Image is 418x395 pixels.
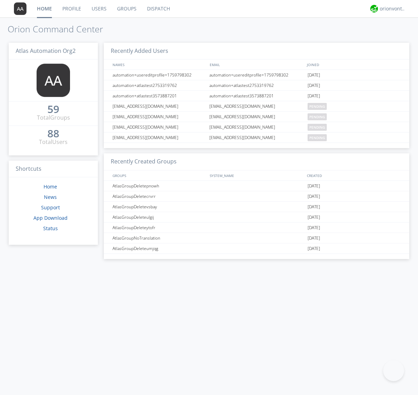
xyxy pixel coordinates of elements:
a: [EMAIL_ADDRESS][DOMAIN_NAME][EMAIL_ADDRESS][DOMAIN_NAME]pending [104,132,409,143]
span: [DATE] [308,212,320,223]
div: GROUPS [111,170,206,180]
a: automation+atlastest2753319762automation+atlastest2753319762[DATE] [104,80,409,91]
a: AtlasGroupDeletepnowh[DATE] [104,181,409,191]
div: automation+atlastest2753319762 [111,80,207,90]
div: 88 [47,130,59,137]
div: orionvontas+atlas+automation+org2 [380,5,406,12]
iframe: Toggle Customer Support [383,360,404,381]
span: pending [308,103,327,110]
a: Home [44,183,57,190]
div: automation+usereditprofile+1759798302 [111,70,207,80]
a: AtlasGroupNoTranslation[DATE] [104,233,409,243]
span: pending [308,124,327,131]
a: 59 [47,106,59,114]
a: automation+usereditprofile+1759798302automation+usereditprofile+1759798302[DATE] [104,70,409,80]
div: AtlasGroupDeleteulgij [111,212,207,222]
span: pending [308,113,327,120]
div: Total Groups [37,114,70,122]
span: [DATE] [308,223,320,233]
div: 59 [47,106,59,113]
a: [EMAIL_ADDRESS][DOMAIN_NAME][EMAIL_ADDRESS][DOMAIN_NAME]pending [104,101,409,112]
span: [DATE] [308,243,320,254]
a: AtlasGroupDeletevsbay[DATE] [104,202,409,212]
div: AtlasGroupDeleteytofr [111,223,207,233]
div: [EMAIL_ADDRESS][DOMAIN_NAME] [111,101,207,111]
span: [DATE] [308,181,320,191]
img: 373638.png [37,64,70,97]
div: AtlasGroupNoTranslation [111,233,207,243]
div: [EMAIL_ADDRESS][DOMAIN_NAME] [208,132,306,143]
img: 29d36aed6fa347d5a1537e7736e6aa13 [370,5,378,13]
div: AtlasGroupDeleteumjqg [111,243,207,253]
div: [EMAIL_ADDRESS][DOMAIN_NAME] [111,132,207,143]
a: Status [43,225,58,232]
div: EMAIL [208,59,305,70]
span: [DATE] [308,80,320,91]
div: [EMAIL_ADDRESS][DOMAIN_NAME] [111,122,207,132]
div: automation+atlastest3573887201 [111,91,207,101]
img: 373638.png [14,2,26,15]
div: AtlasGroupDeletevsbay [111,202,207,212]
div: [EMAIL_ADDRESS][DOMAIN_NAME] [111,112,207,122]
div: automation+atlastest2753319762 [208,80,306,90]
a: automation+atlastest3573887201automation+atlastest3573887201[DATE] [104,91,409,101]
span: [DATE] [308,191,320,202]
a: AtlasGroupDeleteumjqg[DATE] [104,243,409,254]
a: [EMAIL_ADDRESS][DOMAIN_NAME][EMAIL_ADDRESS][DOMAIN_NAME]pending [104,112,409,122]
h3: Recently Added Users [104,43,409,60]
div: JOINED [305,59,403,70]
span: [DATE] [308,233,320,243]
a: AtlasGroupDeletecrvrr[DATE] [104,191,409,202]
span: [DATE] [308,70,320,80]
a: Support [41,204,60,211]
span: [DATE] [308,91,320,101]
div: AtlasGroupDeletecrvrr [111,191,207,201]
div: SYSTEM_NAME [208,170,305,180]
div: CREATED [305,170,403,180]
div: [EMAIL_ADDRESS][DOMAIN_NAME] [208,101,306,111]
a: [EMAIL_ADDRESS][DOMAIN_NAME][EMAIL_ADDRESS][DOMAIN_NAME]pending [104,122,409,132]
span: [DATE] [308,202,320,212]
h3: Shortcuts [9,161,98,178]
div: AtlasGroupDeletepnowh [111,181,207,191]
a: App Download [33,215,68,221]
a: AtlasGroupDeleteulgij[DATE] [104,212,409,223]
span: pending [308,134,327,141]
a: 88 [47,130,59,138]
div: NAMES [111,59,206,70]
h3: Recently Created Groups [104,153,409,170]
a: AtlasGroupDeleteytofr[DATE] [104,223,409,233]
div: automation+atlastest3573887201 [208,91,306,101]
div: [EMAIL_ADDRESS][DOMAIN_NAME] [208,122,306,132]
span: Atlas Automation Org2 [16,47,76,55]
div: [EMAIL_ADDRESS][DOMAIN_NAME] [208,112,306,122]
a: News [44,194,57,200]
div: automation+usereditprofile+1759798302 [208,70,306,80]
div: Total Users [39,138,68,146]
